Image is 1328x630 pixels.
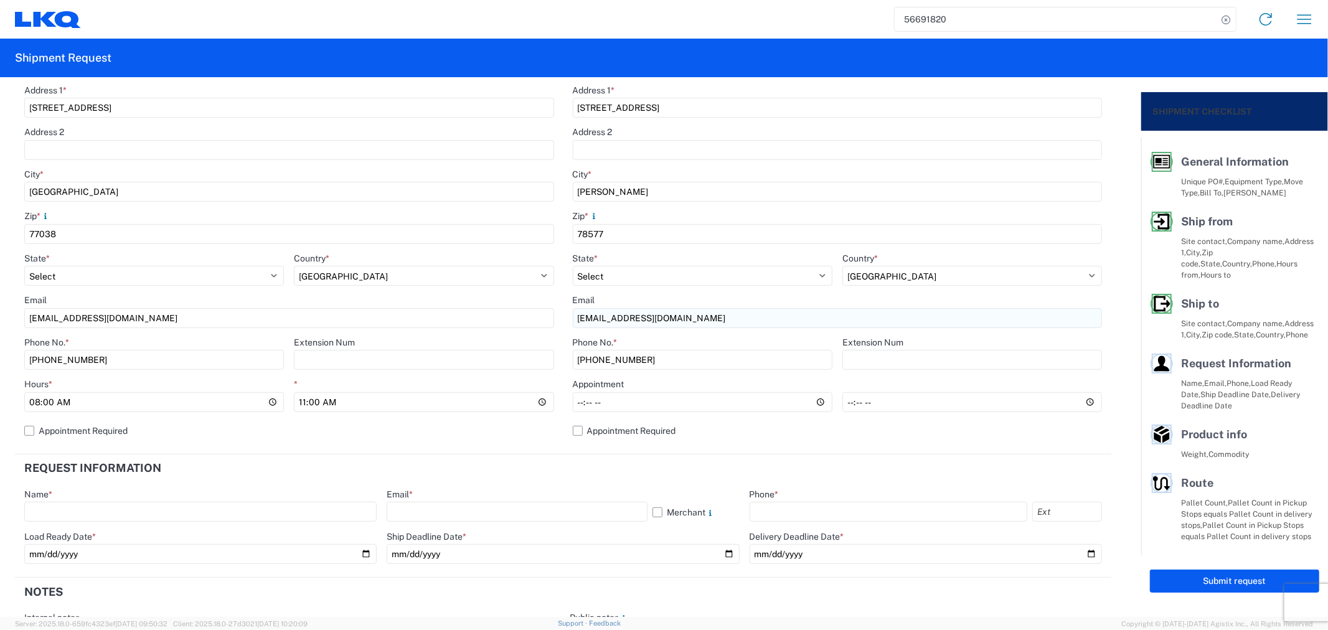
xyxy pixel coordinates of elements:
span: Server: 2025.18.0-659fc4323ef [15,620,167,628]
label: Hours [24,378,52,390]
span: Route [1182,476,1214,489]
label: Extension Num [842,337,903,348]
input: Shipment, tracking or reference number [895,7,1217,31]
label: Appointment Required [573,421,1103,441]
label: Appointment Required [24,421,554,441]
span: City, [1187,330,1202,339]
span: Hours to [1201,270,1231,280]
label: State [573,253,598,264]
label: City [24,169,44,180]
span: Zip code, [1202,330,1235,339]
span: Country, [1256,330,1286,339]
span: [DATE] 09:50:32 [115,620,167,628]
label: Address 2 [573,126,613,138]
label: Phone No. [573,337,618,348]
label: Delivery Deadline Date [750,531,844,542]
span: Email, [1205,378,1227,388]
label: Email [573,294,595,306]
span: Company name, [1228,237,1285,246]
span: Phone, [1253,259,1277,268]
label: Address 2 [24,126,64,138]
span: General Information [1182,155,1289,168]
span: [PERSON_NAME] [1224,188,1287,197]
label: Address 1 [573,85,615,96]
h2: Shipment Request [15,50,111,65]
span: Phone [1286,330,1309,339]
span: Pallet Count in Pickup Stops equals Pallet Count in delivery stops, [1182,498,1313,530]
button: Submit request [1150,570,1319,593]
span: State, [1235,330,1256,339]
label: Address 1 [24,85,67,96]
span: Copyright © [DATE]-[DATE] Agistix Inc., All Rights Reserved [1121,618,1313,629]
span: Client: 2025.18.0-27d3021 [173,620,308,628]
label: Zip [573,210,599,222]
h2: Request Information [24,462,161,474]
label: Country [294,253,329,264]
h2: Notes [24,586,63,598]
span: Country, [1223,259,1253,268]
label: Ship Deadline Date [387,531,466,542]
span: Ship Deadline Date, [1201,390,1271,399]
label: Email [387,489,413,500]
span: Ship to [1182,297,1220,310]
label: City [573,169,592,180]
label: Internal notes [24,612,80,623]
span: Site contact, [1182,319,1228,328]
label: Zip [24,210,50,222]
h2: Shipment Checklist [1152,104,1252,119]
input: Ext [1032,502,1102,522]
label: Country [842,253,878,264]
span: State, [1201,259,1223,268]
span: Ship from [1182,215,1233,228]
span: Name, [1182,378,1205,388]
span: Request Information [1182,357,1292,370]
label: Email [24,294,47,306]
label: Public notes [570,612,629,623]
label: Appointment [573,378,624,390]
label: Name [24,489,52,500]
label: Load Ready Date [24,531,96,542]
span: Unique PO#, [1182,177,1225,186]
span: Commodity [1209,449,1250,459]
span: Bill To, [1200,188,1224,197]
label: Extension Num [294,337,355,348]
span: Equipment Type, [1225,177,1284,186]
span: Phone, [1227,378,1251,388]
label: Phone No. [24,337,69,348]
span: [DATE] 10:20:09 [257,620,308,628]
span: Product info [1182,428,1248,441]
span: Pallet Count in Pickup Stops equals Pallet Count in delivery stops [1182,520,1312,541]
span: Company name, [1228,319,1285,328]
span: Weight, [1182,449,1209,459]
a: Feedback [589,619,621,627]
span: Pallet Count, [1182,498,1228,507]
label: Phone [750,489,779,500]
a: Support [558,619,589,627]
span: Site contact, [1182,237,1228,246]
label: State [24,253,50,264]
label: Merchant [652,502,740,522]
span: City, [1187,248,1202,257]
